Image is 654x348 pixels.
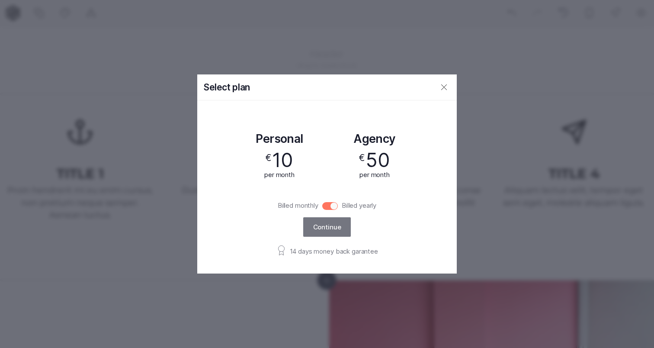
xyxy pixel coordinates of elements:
button: Continue [303,217,351,237]
div: 14 days money back garantee [276,245,378,257]
label: Billed yearly [338,201,380,211]
span: per month [359,170,390,180]
span: 50 [365,148,390,172]
h2: Personal [256,134,303,144]
span: € [359,152,365,163]
span: per month [264,170,295,180]
span: € [266,152,272,163]
h3: Select plan [197,74,431,100]
h2: Agency [353,134,396,144]
label: Billed monthly [274,201,322,211]
span: 10 [272,148,293,172]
